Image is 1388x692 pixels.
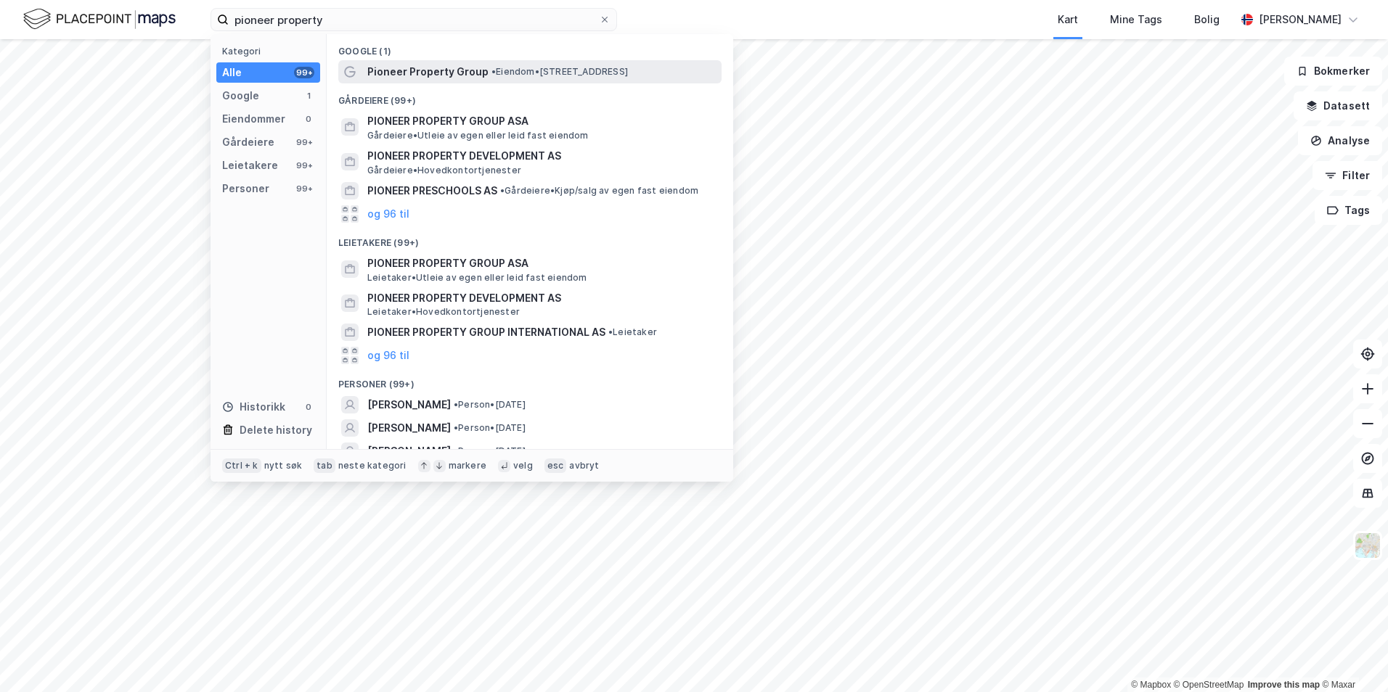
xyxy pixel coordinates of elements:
div: Bolig [1194,11,1220,28]
div: Leietakere [222,157,278,174]
span: Person • [DATE] [454,445,526,457]
div: Personer (99+) [327,367,733,393]
button: Filter [1313,161,1382,190]
a: Mapbox [1131,680,1171,690]
span: PIONEER PRESCHOOLS AS [367,182,497,199]
span: Person • [DATE] [454,422,526,434]
button: og 96 til [367,347,409,364]
div: Mine Tags [1110,11,1162,28]
div: 99+ [294,183,314,194]
span: Gårdeiere • Kjøp/salg av egen fast eiendom [500,185,698,197]
div: 99+ [294,136,314,148]
span: PIONEER PROPERTY GROUP ASA [367,112,716,130]
div: Google [222,87,259,104]
span: [PERSON_NAME] [367,419,451,437]
div: 99+ [294,67,314,78]
span: • [454,445,458,456]
div: Kontrollprogram for chat [1315,622,1388,692]
span: PIONEER PROPERTY DEVELOPMENT AS [367,289,716,307]
span: Pioneer Property Group [367,63,489,81]
span: PIONEER PROPERTY GROUP ASA [367,255,716,272]
a: Improve this map [1248,680,1320,690]
span: • [500,185,505,196]
span: Person • [DATE] [454,399,526,411]
div: markere [449,460,486,471]
span: • [454,399,458,410]
div: neste kategori [338,460,407,471]
button: Analyse [1298,126,1382,155]
div: Personer [222,180,269,197]
div: velg [513,460,533,471]
span: • [608,326,613,337]
span: [PERSON_NAME] [367,396,451,413]
div: 99+ [294,160,314,171]
div: Historikk [222,398,285,416]
div: Gårdeiere (99+) [327,83,733,110]
div: Eiendommer [222,110,285,128]
div: Ctrl + k [222,458,261,473]
a: OpenStreetMap [1174,680,1244,690]
div: Kart [1058,11,1078,28]
div: esc [544,458,567,473]
span: • [454,422,458,433]
button: og 96 til [367,205,409,223]
button: Tags [1315,196,1382,225]
span: Leietaker [608,326,657,338]
span: Leietaker • Utleie av egen eller leid fast eiendom [367,272,587,284]
div: Kategori [222,46,320,57]
span: PIONEER PROPERTY DEVELOPMENT AS [367,147,716,165]
iframe: Chat Widget [1315,622,1388,692]
span: PIONEER PROPERTY GROUP INTERNATIONAL AS [367,324,605,341]
div: Alle [222,64,242,81]
div: 1 [303,90,314,102]
span: [PERSON_NAME] [367,442,451,460]
div: [PERSON_NAME] [1259,11,1342,28]
span: Gårdeiere • Hovedkontortjenester [367,165,521,176]
div: 0 [303,401,314,413]
div: Delete history [240,421,312,439]
input: Søk på adresse, matrikkel, gårdeiere, leietakere eller personer [229,9,599,30]
img: logo.f888ab2527a4732fd821a326f86c7f29.svg [23,7,176,32]
div: 0 [303,113,314,125]
span: Eiendom • [STREET_ADDRESS] [491,66,628,78]
span: • [491,66,496,77]
div: avbryt [569,460,599,471]
div: tab [314,458,335,473]
span: Leietaker • Hovedkontortjenester [367,306,520,318]
div: Google (1) [327,34,733,60]
div: Leietakere (99+) [327,226,733,252]
span: Gårdeiere • Utleie av egen eller leid fast eiendom [367,130,589,141]
div: nytt søk [264,460,303,471]
button: Bokmerker [1284,57,1382,86]
button: Datasett [1294,91,1382,120]
img: Z [1354,532,1381,559]
div: Gårdeiere [222,133,274,151]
